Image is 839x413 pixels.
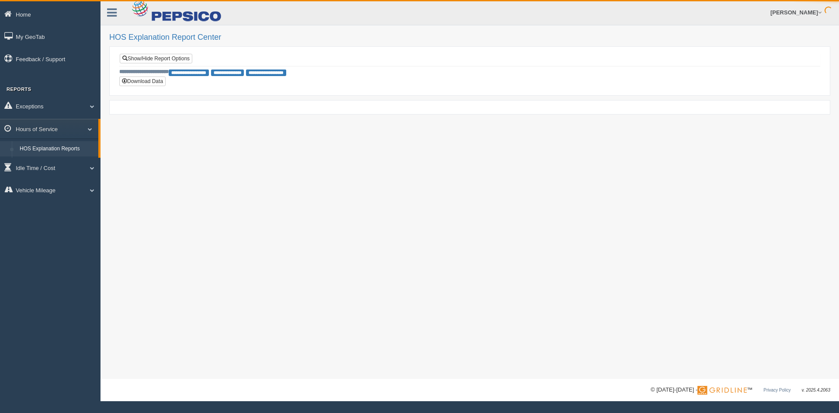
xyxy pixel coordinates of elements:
h2: HOS Explanation Report Center [109,33,830,42]
img: Gridline [697,386,747,395]
a: HOS Explanation Reports [16,141,98,157]
a: Show/Hide Report Options [120,54,192,63]
a: HOS Violation Audit Reports [16,156,98,172]
span: v. 2025.4.2063 [802,388,830,392]
div: © [DATE]-[DATE] - ™ [651,385,830,395]
button: Download Data [119,76,166,86]
a: Privacy Policy [763,388,790,392]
